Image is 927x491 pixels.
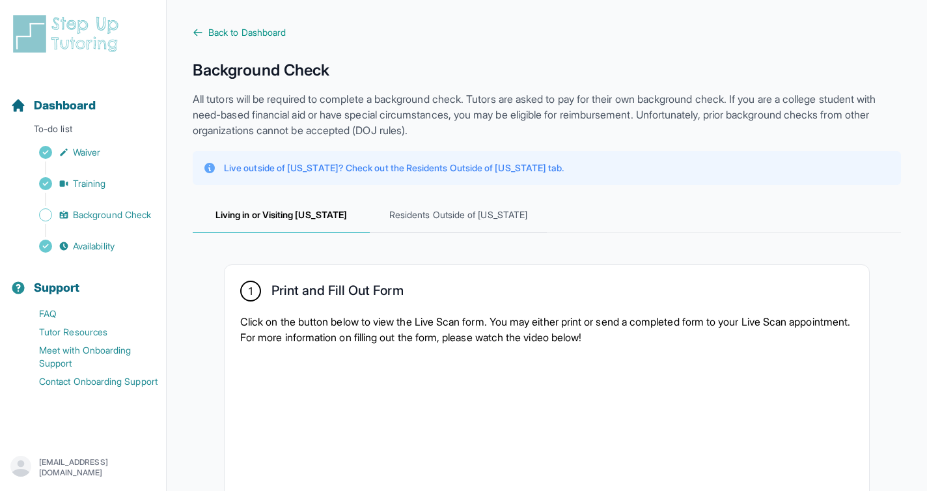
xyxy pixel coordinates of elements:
a: Training [10,175,166,193]
p: [EMAIL_ADDRESS][DOMAIN_NAME] [39,457,156,478]
a: Back to Dashboard [193,26,901,39]
p: Live outside of [US_STATE]? Check out the Residents Outside of [US_STATE] tab. [224,161,564,175]
h1: Background Check [193,60,901,81]
span: Waiver [73,146,100,159]
span: Training [73,177,106,190]
a: Tutor Resources [10,323,166,341]
button: Support [5,258,161,302]
img: logo [10,13,126,55]
p: Click on the button below to view the Live Scan form. You may either print or send a completed fo... [240,314,853,345]
button: [EMAIL_ADDRESS][DOMAIN_NAME] [10,456,156,479]
a: Waiver [10,143,166,161]
button: Dashboard [5,76,161,120]
a: Contact Onboarding Support [10,372,166,391]
span: Support [34,279,80,297]
a: Meet with Onboarding Support [10,341,166,372]
a: Availability [10,237,166,255]
span: Residents Outside of [US_STATE] [370,198,547,233]
nav: Tabs [193,198,901,233]
span: 1 [249,283,253,299]
p: All tutors will be required to complete a background check. Tutors are asked to pay for their own... [193,91,901,138]
span: Dashboard [34,96,96,115]
h2: Print and Fill Out Form [271,283,404,303]
a: Dashboard [10,96,96,115]
a: FAQ [10,305,166,323]
span: Back to Dashboard [208,26,286,39]
p: To-do list [5,122,161,141]
span: Background Check [73,208,151,221]
a: Background Check [10,206,166,224]
span: Availability [73,240,115,253]
span: Living in or Visiting [US_STATE] [193,198,370,233]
